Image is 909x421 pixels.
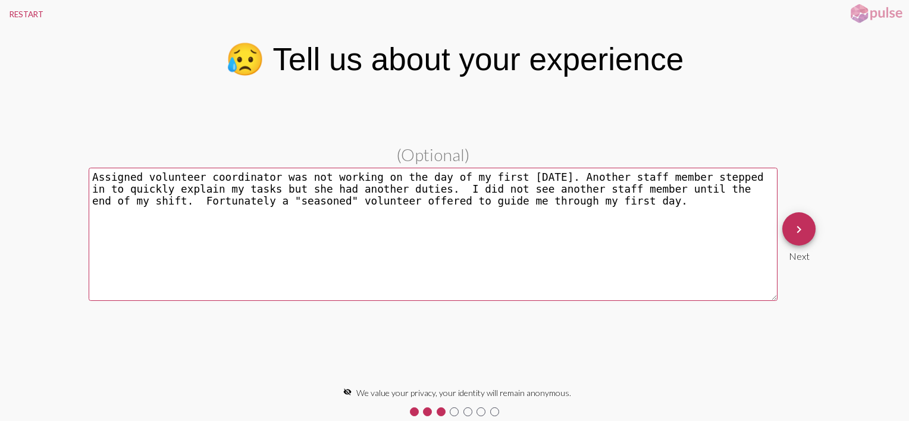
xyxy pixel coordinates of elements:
img: pulsehorizontalsmall.png [847,3,906,24]
span: We value your privacy, your identity will remain anonymous. [356,388,571,398]
div: 😥 Tell us about your experience [225,41,684,78]
span: (Optional) [396,144,470,165]
mat-icon: keyboard_arrow_right [792,222,806,237]
mat-icon: visibility_off [343,388,352,396]
div: Next [782,246,816,262]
